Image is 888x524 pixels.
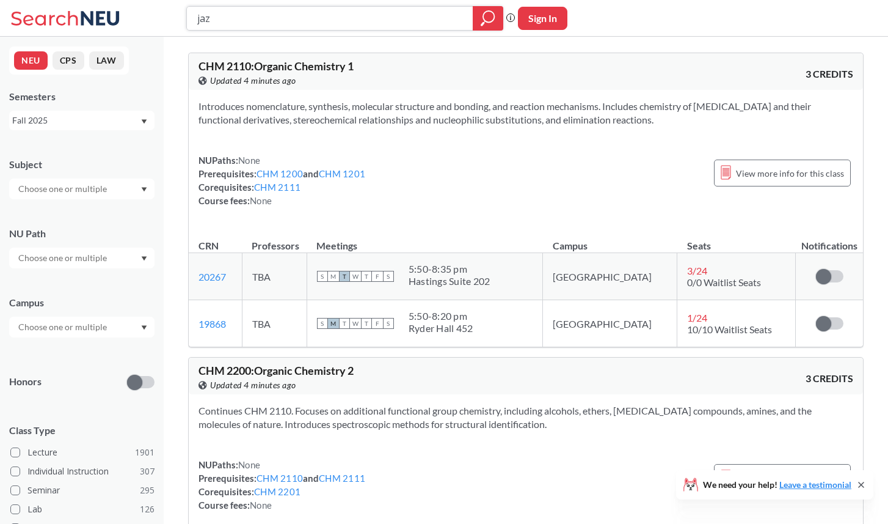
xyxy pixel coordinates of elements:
span: Class Type [9,424,155,437]
td: [GEOGRAPHIC_DATA] [543,253,677,300]
p: Honors [9,375,42,389]
div: Subject [9,158,155,171]
a: 20267 [198,271,226,282]
span: 3 CREDITS [806,372,853,385]
span: Updated 4 minutes ago [210,74,296,87]
span: 1901 [135,446,155,459]
span: S [317,271,328,282]
button: CPS [53,51,84,70]
svg: Dropdown arrow [141,119,147,124]
span: M [328,271,339,282]
a: 19868 [198,318,226,330]
svg: Dropdown arrow [141,256,147,261]
svg: Dropdown arrow [141,325,147,330]
label: Individual Instruction [10,463,155,479]
a: CHM 2201 [254,486,300,497]
div: Hastings Suite 202 [409,275,490,287]
section: Continues CHM 2110. Focuses on additional functional group chemistry, including alcohols, ethers,... [198,404,853,431]
span: F [372,271,383,282]
span: T [339,318,350,329]
div: Dropdown arrow [9,248,155,268]
a: CHM 1201 [319,168,365,179]
span: 307 [140,465,155,478]
th: Seats [677,227,796,253]
a: CHM 2111 [254,182,300,193]
div: NUPaths: Prerequisites: and Corequisites: Course fees: [198,153,365,207]
span: 1 / 24 [687,312,707,323]
svg: Dropdown arrow [141,187,147,192]
span: View more info for this class [736,166,844,181]
th: Notifications [796,227,863,253]
div: NU Path [9,227,155,240]
input: Choose one or multiple [12,320,115,334]
div: Fall 2025Dropdown arrow [9,111,155,130]
span: 3 / 24 [687,265,707,276]
th: Campus [543,227,677,253]
span: None [250,500,272,511]
span: Updated 4 minutes ago [210,378,296,392]
span: CHM 2110 : Organic Chemistry 1 [198,59,354,73]
span: W [350,318,361,329]
label: Seminar [10,482,155,498]
td: TBA [242,300,307,347]
th: Professors [242,227,307,253]
span: T [361,318,372,329]
div: NUPaths: Prerequisites: and Corequisites: Course fees: [198,458,365,512]
span: S [383,318,394,329]
span: S [317,318,328,329]
div: magnifying glass [473,6,503,31]
span: T [339,271,350,282]
div: Campus [9,296,155,309]
span: 0/0 Waitlist Seats [687,276,761,288]
span: 3 CREDITS [806,67,853,81]
div: CRN [198,239,219,253]
div: 5:50 - 8:20 pm [409,310,473,322]
input: Class, professor, course number, "phrase" [196,8,464,29]
span: 126 [140,503,155,516]
span: None [238,155,260,166]
div: Semesters [9,90,155,103]
label: Lab [10,501,155,517]
button: LAW [89,51,124,70]
label: Lecture [10,445,155,460]
section: Introduces nomenclature, synthesis, molecular structure and bonding, and reaction mechanisms. Inc... [198,100,853,127]
span: S [383,271,394,282]
span: CHM 2200 : Organic Chemistry 2 [198,364,354,377]
span: 295 [140,484,155,497]
td: TBA [242,253,307,300]
span: T [361,271,372,282]
svg: magnifying glass [481,10,495,27]
span: M [328,318,339,329]
input: Choose one or multiple [12,251,115,265]
button: Sign In [518,7,567,30]
span: W [350,271,361,282]
span: We need your help! [703,481,851,489]
a: CHM 1200 [257,168,303,179]
a: Leave a testimonial [779,479,851,490]
div: Dropdown arrow [9,317,155,338]
td: [GEOGRAPHIC_DATA] [543,300,677,347]
span: None [250,195,272,206]
div: Ryder Hall 452 [409,322,473,334]
div: Dropdown arrow [9,179,155,199]
span: F [372,318,383,329]
span: None [238,459,260,470]
button: NEU [14,51,48,70]
input: Choose one or multiple [12,182,115,196]
div: 5:50 - 8:35 pm [409,263,490,275]
a: CHM 2110 [257,473,303,484]
span: 10/10 Waitlist Seats [687,323,772,335]
a: CHM 2111 [319,473,365,484]
th: Meetings [307,227,542,253]
div: Fall 2025 [12,114,140,127]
